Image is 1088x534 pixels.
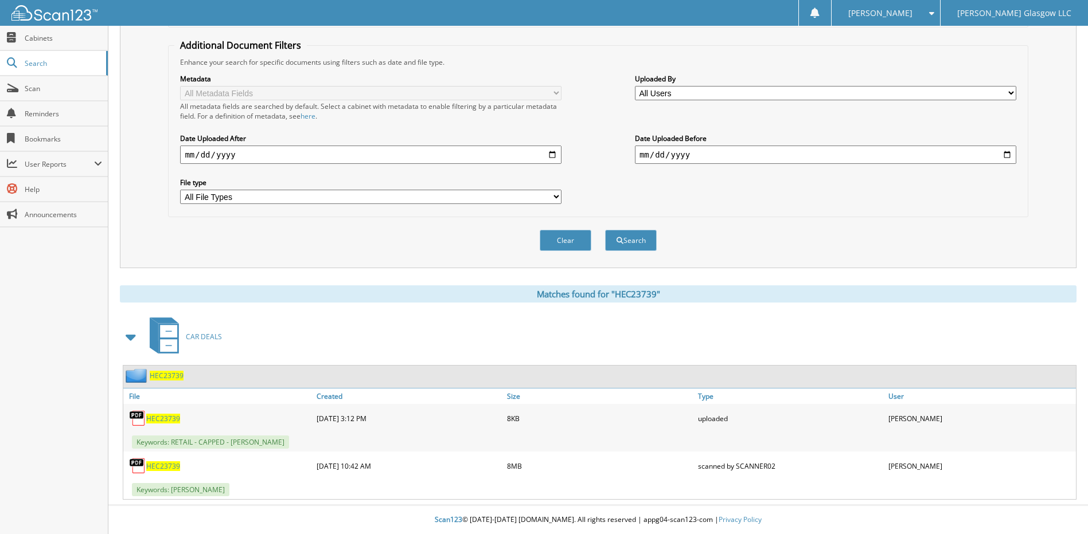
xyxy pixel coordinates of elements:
span: [PERSON_NAME] [848,10,912,17]
label: Uploaded By [635,74,1016,84]
div: 8MB [504,454,695,477]
div: Enhance your search for specific documents using filters such as date and file type. [174,57,1021,67]
span: Bookmarks [25,134,102,144]
div: © [DATE]-[DATE] [DOMAIN_NAME]. All rights reserved | appg04-scan123-com | [108,506,1088,534]
input: end [635,146,1016,164]
a: Created [314,388,504,404]
label: File type [180,178,561,187]
label: Metadata [180,74,561,84]
a: Type [695,388,886,404]
a: HEC23739 [150,371,184,380]
a: Size [504,388,695,404]
div: uploaded [695,407,886,430]
a: Privacy Policy [719,515,762,524]
img: folder2.png [126,368,150,383]
span: Scan [25,84,102,93]
span: Reminders [25,109,102,119]
div: Matches found for "HEC23739" [120,285,1077,303]
a: CAR DEALS [143,314,222,359]
div: 8KB [504,407,695,430]
img: PDF.png [129,457,146,474]
img: scan123-logo-white.svg [11,5,98,21]
span: Cabinets [25,33,102,43]
div: All metadata fields are searched by default. Select a cabinet with metadata to enable filtering b... [180,101,561,121]
span: User Reports [25,159,94,169]
label: Date Uploaded Before [635,133,1016,143]
a: here [301,111,315,121]
span: Announcements [25,210,102,219]
a: HEC23739 [146,461,180,471]
a: HEC23739 [146,414,180,423]
span: Search [25,58,100,68]
div: scanned by SCANNER02 [695,454,886,477]
button: Search [605,230,657,251]
div: [DATE] 3:12 PM [314,407,504,430]
div: [PERSON_NAME] [886,454,1076,477]
span: Keywords: RETAIL - CAPPED - [PERSON_NAME] [132,435,289,449]
label: Date Uploaded After [180,133,561,143]
div: [PERSON_NAME] [886,407,1076,430]
legend: Additional Document Filters [174,39,307,52]
span: [PERSON_NAME] Glasgow LLC [957,10,1071,17]
span: Keywords: [PERSON_NAME] [132,483,229,496]
div: [DATE] 10:42 AM [314,454,504,477]
span: CAR DEALS [186,332,222,341]
a: User [886,388,1076,404]
span: Help [25,184,102,194]
button: Clear [540,230,591,251]
span: Scan123 [435,515,462,524]
iframe: Chat Widget [1031,479,1088,534]
a: File [123,388,314,404]
input: start [180,146,561,164]
img: PDF.png [129,410,146,427]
